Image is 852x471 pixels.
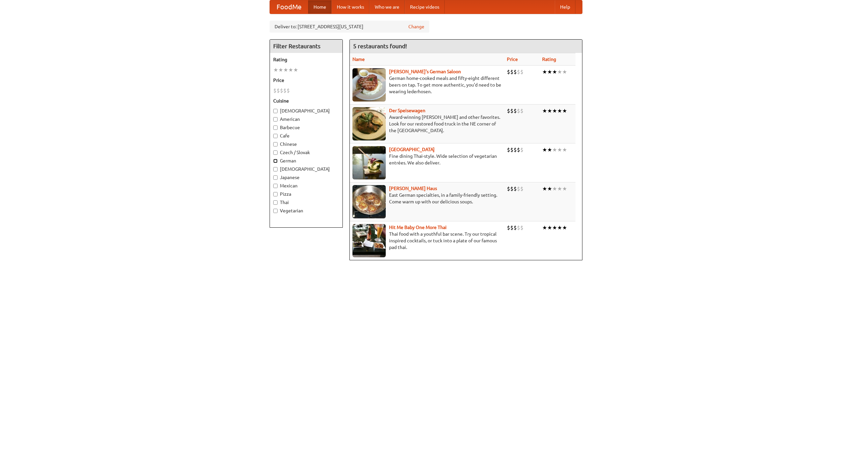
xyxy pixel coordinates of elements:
p: German home-cooked meals and fifty-eight different beers on tap. To get more authentic, you'd nee... [352,75,502,95]
li: $ [507,224,510,231]
li: ★ [562,146,567,153]
img: kohlhaus.jpg [352,185,386,218]
li: ★ [562,185,567,192]
li: ★ [547,224,552,231]
li: ★ [278,66,283,74]
a: Rating [542,57,556,62]
input: [DEMOGRAPHIC_DATA] [273,109,278,113]
img: esthers.jpg [352,68,386,102]
li: $ [510,146,514,153]
li: ★ [552,185,557,192]
li: ★ [552,224,557,231]
input: Cafe [273,134,278,138]
div: Deliver to: [STREET_ADDRESS][US_STATE] [270,21,429,33]
input: Barbecue [273,125,278,130]
li: ★ [542,185,547,192]
label: Japanese [273,174,339,181]
h5: Price [273,77,339,84]
b: Hit Me Baby One More Thai [389,225,447,230]
li: ★ [542,68,547,76]
label: Czech / Slovak [273,149,339,156]
li: $ [507,68,510,76]
li: ★ [273,66,278,74]
li: $ [517,68,520,76]
a: FoodMe [270,0,308,14]
input: German [273,159,278,163]
input: Czech / Slovak [273,150,278,155]
label: American [273,116,339,122]
li: ★ [288,66,293,74]
li: ★ [552,68,557,76]
a: Who we are [369,0,405,14]
li: ★ [547,185,552,192]
li: $ [280,87,283,94]
input: Thai [273,200,278,205]
li: $ [510,224,514,231]
ng-pluralize: 5 restaurants found! [353,43,407,49]
li: $ [510,185,514,192]
li: ★ [552,146,557,153]
img: babythai.jpg [352,224,386,257]
input: American [273,117,278,121]
li: $ [517,224,520,231]
a: Help [555,0,575,14]
li: ★ [557,107,562,115]
li: $ [507,146,510,153]
img: speisewagen.jpg [352,107,386,140]
li: $ [510,68,514,76]
li: ★ [547,146,552,153]
input: Pizza [273,192,278,196]
li: ★ [293,66,298,74]
li: $ [514,107,517,115]
b: [PERSON_NAME]'s German Saloon [389,69,461,74]
li: $ [520,107,524,115]
li: ★ [562,224,567,231]
a: Change [408,23,424,30]
b: [PERSON_NAME] Haus [389,186,437,191]
li: $ [514,146,517,153]
li: ★ [562,68,567,76]
li: $ [507,185,510,192]
h5: Cuisine [273,98,339,104]
li: ★ [542,224,547,231]
li: $ [277,87,280,94]
li: $ [283,87,287,94]
label: [DEMOGRAPHIC_DATA] [273,108,339,114]
li: $ [517,185,520,192]
a: Home [308,0,331,14]
li: $ [507,107,510,115]
li: $ [520,224,524,231]
a: Der Speisewagen [389,108,425,113]
li: $ [273,87,277,94]
label: Barbecue [273,124,339,131]
li: ★ [547,107,552,115]
label: Cafe [273,132,339,139]
a: Price [507,57,518,62]
a: [GEOGRAPHIC_DATA] [389,147,435,152]
img: satay.jpg [352,146,386,179]
input: Japanese [273,175,278,180]
label: German [273,157,339,164]
p: Thai food with a youthful bar scene. Try our tropical inspired cocktails, or tuck into a plate of... [352,231,502,251]
li: $ [514,185,517,192]
li: ★ [542,146,547,153]
input: Mexican [273,184,278,188]
li: ★ [557,224,562,231]
p: Award-winning [PERSON_NAME] and other favorites. Look for our restored food truck in the NE corne... [352,114,502,134]
li: ★ [562,107,567,115]
li: $ [520,68,524,76]
li: $ [287,87,290,94]
li: $ [520,185,524,192]
li: $ [520,146,524,153]
li: ★ [283,66,288,74]
h5: Rating [273,56,339,63]
li: $ [517,107,520,115]
input: Chinese [273,142,278,146]
li: ★ [557,68,562,76]
p: East German specialties, in a family-friendly setting. Come warm up with our delicious soups. [352,192,502,205]
label: [DEMOGRAPHIC_DATA] [273,166,339,172]
input: Vegetarian [273,209,278,213]
label: Mexican [273,182,339,189]
li: ★ [557,146,562,153]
